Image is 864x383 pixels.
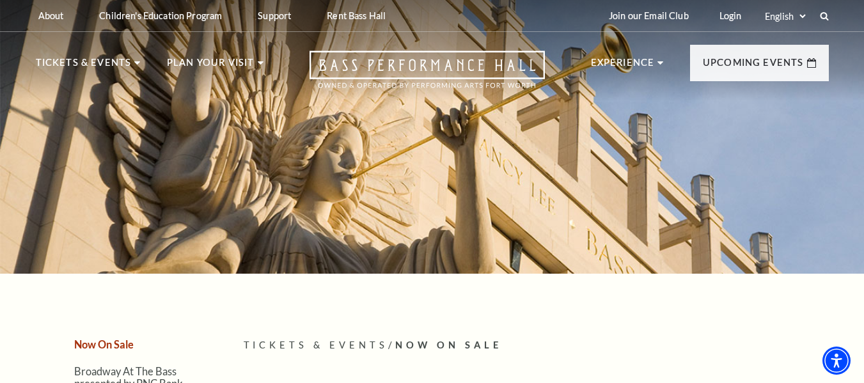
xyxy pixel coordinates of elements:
a: Now On Sale [74,338,134,350]
p: Rent Bass Hall [327,10,386,21]
div: Accessibility Menu [822,347,851,375]
p: Upcoming Events [703,55,804,78]
p: Tickets & Events [36,55,132,78]
p: Support [258,10,291,21]
span: Now On Sale [395,340,502,350]
p: Plan Your Visit [167,55,255,78]
select: Select: [762,10,808,22]
p: Children's Education Program [99,10,222,21]
p: Experience [591,55,655,78]
p: / [244,338,829,354]
span: Tickets & Events [244,340,389,350]
p: About [38,10,64,21]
